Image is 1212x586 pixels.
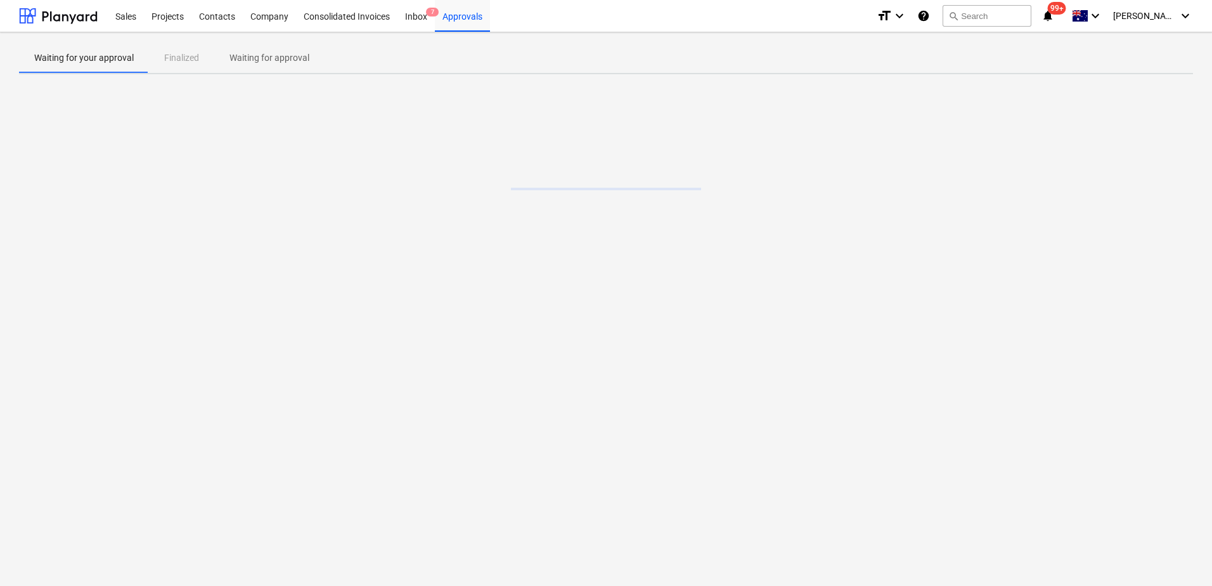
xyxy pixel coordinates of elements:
span: 7 [426,8,439,16]
i: format_size [877,8,892,23]
i: keyboard_arrow_down [892,8,907,23]
iframe: Chat Widget [1149,525,1212,586]
i: keyboard_arrow_down [1178,8,1193,23]
span: [PERSON_NAME] [1113,11,1177,21]
i: notifications [1041,8,1054,23]
i: keyboard_arrow_down [1088,8,1103,23]
button: Search [943,5,1031,27]
span: search [948,11,958,21]
p: Waiting for approval [229,51,309,65]
p: Waiting for your approval [34,51,134,65]
i: Knowledge base [917,8,930,23]
span: 99+ [1048,2,1066,15]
